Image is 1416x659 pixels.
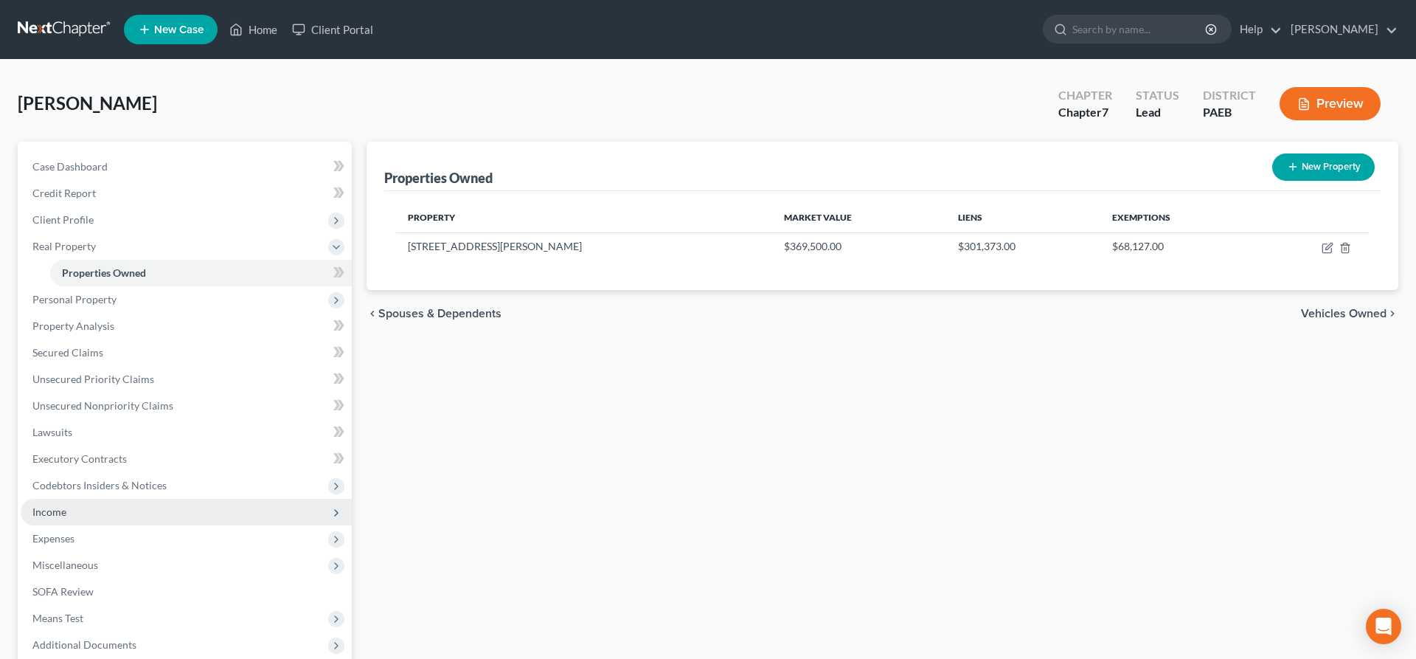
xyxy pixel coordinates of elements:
[1058,87,1112,104] div: Chapter
[21,446,352,472] a: Executory Contracts
[1301,308,1398,320] button: Vehicles Owned chevron_right
[21,419,352,446] a: Lawsuits
[1100,232,1256,261] td: $68,127.00
[367,308,502,320] button: chevron_left Spouses & Dependents
[1203,104,1256,121] div: PAEB
[32,240,96,252] span: Real Property
[32,346,103,359] span: Secured Claims
[21,153,352,180] a: Case Dashboard
[32,373,154,385] span: Unsecured Priority Claims
[32,559,98,571] span: Miscellaneous
[1058,104,1112,121] div: Chapter
[1232,16,1282,43] a: Help
[1136,104,1179,121] div: Lead
[21,579,352,605] a: SOFA Review
[32,506,66,518] span: Income
[772,203,946,232] th: Market Value
[21,313,352,339] a: Property Analysis
[1283,16,1398,43] a: [PERSON_NAME]
[62,266,146,279] span: Properties Owned
[396,232,772,261] td: [STREET_ADDRESS][PERSON_NAME]
[32,532,74,545] span: Expenses
[32,612,83,624] span: Means Test
[285,16,381,43] a: Client Portal
[21,180,352,207] a: Credit Report
[1203,87,1256,104] div: District
[1102,105,1108,119] span: 7
[32,213,94,226] span: Client Profile
[21,339,352,366] a: Secured Claims
[32,479,167,491] span: Codebtors Insiders & Notices
[1136,87,1179,104] div: Status
[21,366,352,393] a: Unsecured Priority Claims
[50,260,352,286] a: Properties Owned
[1100,203,1256,232] th: Exemptions
[222,16,285,43] a: Home
[32,160,108,173] span: Case Dashboard
[946,232,1100,261] td: $301,373.00
[21,393,352,419] a: Unsecured Nonpriority Claims
[32,399,173,412] span: Unsecured Nonpriority Claims
[946,203,1100,232] th: Liens
[154,24,204,35] span: New Case
[1366,609,1401,644] div: Open Intercom Messenger
[32,293,117,306] span: Personal Property
[367,308,378,320] i: chevron_left
[32,426,72,438] span: Lawsuits
[378,308,502,320] span: Spouses & Dependents
[1072,15,1207,43] input: Search by name...
[1386,308,1398,320] i: chevron_right
[32,452,127,465] span: Executory Contracts
[396,203,772,232] th: Property
[772,232,946,261] td: $369,500.00
[18,92,157,114] span: [PERSON_NAME]
[32,638,136,651] span: Additional Documents
[32,187,96,199] span: Credit Report
[32,320,114,332] span: Property Analysis
[384,169,493,187] div: Properties Owned
[1301,308,1386,320] span: Vehicles Owned
[1280,87,1381,120] button: Preview
[32,585,94,598] span: SOFA Review
[1272,153,1375,181] button: New Property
